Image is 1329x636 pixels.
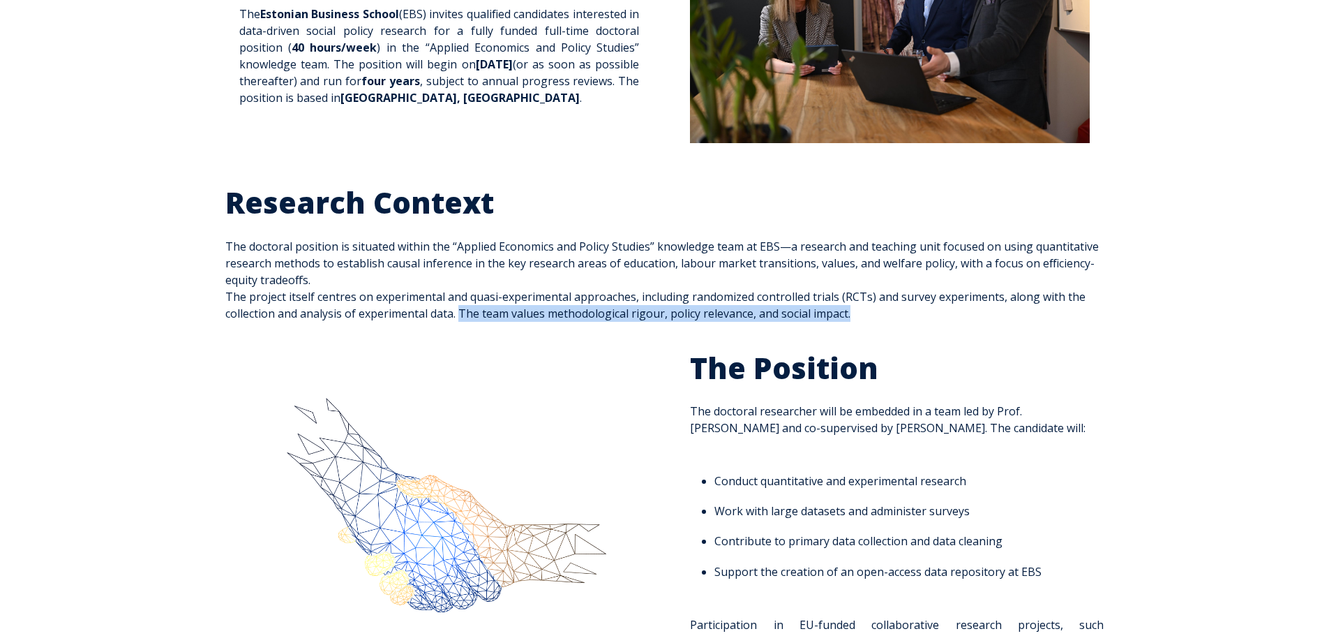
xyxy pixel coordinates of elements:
span: The doctoral position is situated within the “Applied Economics and Policy Studies” knowledge tea... [225,184,1104,321]
span: duct quantitative and experimental research [735,473,966,489]
li: Work with large datasets and administer surveys [714,500,1096,522]
span: [GEOGRAPHIC_DATA], [GEOGRAPHIC_DATA] [340,90,580,105]
h2: Research Context [225,184,1104,221]
h2: The Position [690,350,1104,387]
span: four years [361,73,420,89]
span: 40 hours/week [292,40,377,55]
li: Con [714,470,1096,492]
p: The (EBS) invites qualified candidates interested in data-driven social policy research for a ful... [239,6,640,106]
span: Estonian Business School [260,6,399,22]
li: Support the creation of an open-access data repository at EBS [714,561,1096,583]
li: Contribute to primary data collection and data cleaning [714,530,1096,552]
span: [DATE] [476,57,513,72]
